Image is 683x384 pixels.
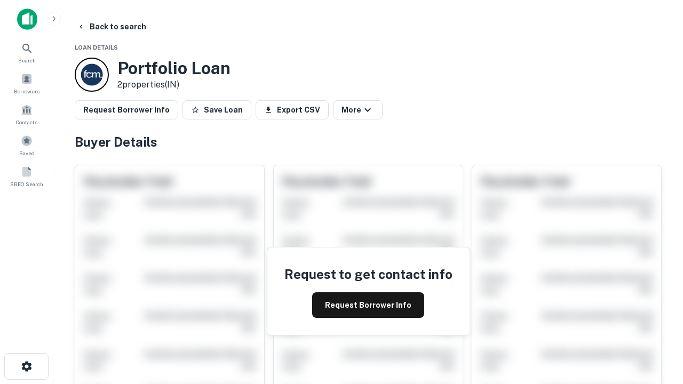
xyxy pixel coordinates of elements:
[75,44,118,51] span: Loan Details
[73,17,150,36] button: Back to search
[18,56,36,65] span: Search
[284,265,452,284] h4: Request to get contact info
[16,118,37,126] span: Contacts
[3,162,50,190] a: SREO Search
[3,131,50,159] a: Saved
[630,299,683,350] iframe: Chat Widget
[10,180,43,188] span: SREO Search
[19,149,35,157] span: Saved
[3,100,50,129] a: Contacts
[117,58,231,78] h3: Portfolio Loan
[182,100,251,119] button: Save Loan
[14,87,39,95] span: Borrowers
[256,100,329,119] button: Export CSV
[75,132,662,151] h4: Buyer Details
[312,292,424,318] button: Request Borrower Info
[17,9,37,30] img: capitalize-icon.png
[333,100,383,119] button: More
[75,100,178,119] button: Request Borrower Info
[3,38,50,67] a: Search
[117,78,231,91] p: 2 properties (IN)
[3,69,50,98] a: Borrowers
